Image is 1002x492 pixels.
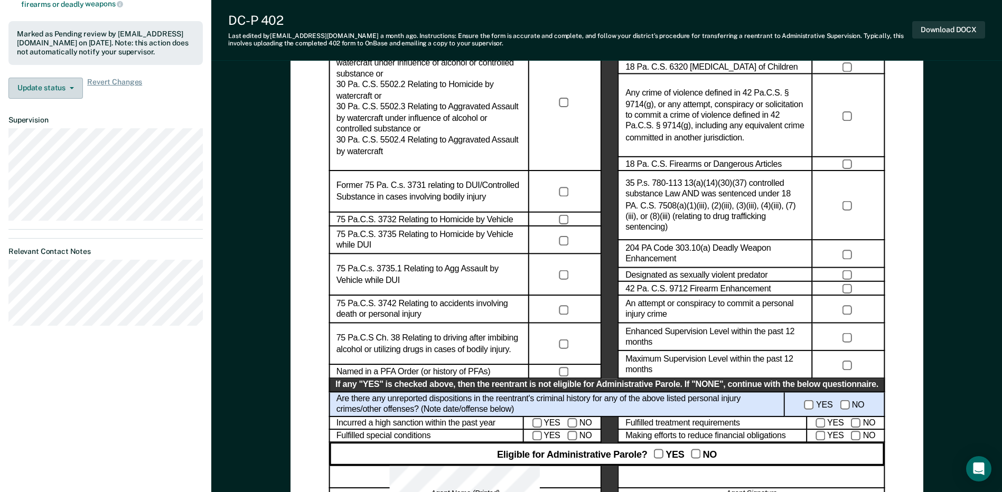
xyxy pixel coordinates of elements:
[336,298,521,320] label: 75 Pa.C.S. 3742 Relating to accidents involving death or personal injury
[625,62,798,73] label: 18 Pa. C.S. 6320 [MEDICAL_DATA] of Children
[329,417,523,430] div: Incurred a high sanction within the past year
[625,178,805,233] label: 35 P.s. 780-113 13(a)(14)(30)(37) controlled substance Law AND was sentenced under 18 PA. C.S. 75...
[228,32,912,48] div: Last edited by [EMAIL_ADDRESS][DOMAIN_NAME] . Instructions: Ensure the form is accurate and compl...
[625,283,771,295] label: 42 Pa. C.S. 9712 Firearm Enhancement
[625,354,805,376] label: Maximum Supervision Level within the past 12 months
[228,13,912,28] div: DC-P 402
[336,181,521,203] label: Former 75 Pa. C.s. 3731 relating to DUI/Controlled Substance in cases involving bodily injury
[966,456,991,481] div: Open Intercom Messenger
[625,298,805,320] label: An attempt or conspiracy to commit a personal injury crime
[336,229,521,251] label: 75 Pa.C.S. 3735 Relating to Homicide by Vehicle while DUI
[523,417,601,430] div: YES NO
[336,333,521,355] label: 75 Pa.C.S Ch. 38 Relating to driving after imbibing alcohol or utilizing drugs in cases of bodily...
[625,269,767,280] label: Designated as sexually violent predator
[625,88,805,144] label: Any crime of violence defined in 42 Pa.C.S. § 9714(g), or any attempt, conspiracy or solicitation...
[625,159,782,170] label: 18 Pa. C.S. Firearms or Dangerous Articles
[380,32,417,40] span: a month ago
[618,430,807,443] div: Making efforts to reduce financial obligations
[329,392,784,417] div: Are there any unreported dispositions in the reentrant's criminal history for any of the above li...
[618,417,807,430] div: Fulfilled treatment requirements
[807,430,885,443] div: YES NO
[8,116,203,125] dt: Supervision
[625,326,805,348] label: Enhanced Supervision Level within the past 12 months
[329,443,885,466] div: Eligible for Administrative Parole? YES NO
[785,392,885,417] div: YES NO
[336,46,521,157] label: 30 Pa. C.S. 5502.1 Relating to Homicide by watercraft under influence of alcohol or controlled su...
[336,264,521,286] label: 75 Pa.C.s. 3735.1 Relating to Agg Assault by Vehicle while DUI
[625,243,805,266] label: 204 PA Code 303.10(a) Deadly Weapon Enhancement
[912,21,985,39] button: Download DOCX
[329,379,885,392] div: If any "YES" is checked above, then the reentrant is not eligible for Administrative Parole. If "...
[17,30,194,56] div: Marked as Pending review by [EMAIL_ADDRESS][DOMAIN_NAME] on [DATE]. Note: this action does not au...
[329,430,523,443] div: Fulfilled special conditions
[87,78,142,99] span: Revert Changes
[336,214,513,225] label: 75 Pa.C.S. 3732 Relating to Homicide by Vehicle
[8,247,203,256] dt: Relevant Contact Notes
[807,417,885,430] div: YES NO
[8,78,83,99] button: Update status
[523,430,601,443] div: YES NO
[336,366,490,377] label: Named in a PFA Order (or history of PFAs)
